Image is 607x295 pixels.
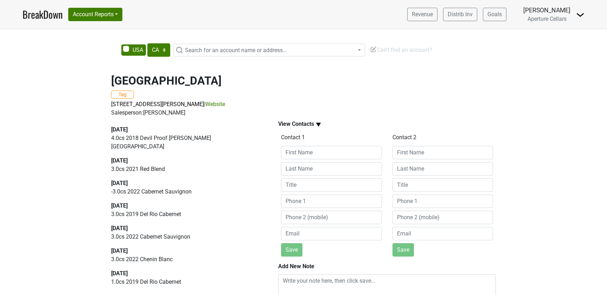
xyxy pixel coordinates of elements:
input: Phone 1 [281,195,382,208]
p: | [111,100,496,109]
div: [DATE] [111,224,262,233]
span: Search for an account name or address... [185,47,287,54]
input: Email [281,227,382,240]
input: Phone 1 [392,195,493,208]
a: Website [205,101,225,107]
b: Add New Note [278,263,314,270]
a: Goals [483,8,506,21]
input: Phone 2 (mobile) [281,211,382,224]
img: Edit [370,46,377,53]
b: View Contacts [278,121,314,127]
div: [DATE] [111,202,262,210]
input: First Name [281,146,382,159]
input: Last Name [392,162,493,176]
input: Title [281,178,382,192]
p: 1.0 cs 2019 Del Rio Cabernet [111,278,262,286]
input: Title [392,178,493,192]
a: [STREET_ADDRESS][PERSON_NAME] [111,101,204,107]
p: 3.0 cs 2019 Del Rio Cabernet [111,210,262,219]
a: Revenue [407,8,437,21]
div: [DATE] [111,269,262,278]
img: Dropdown Menu [576,11,584,19]
p: 3.0 cs 2021 Red Blend [111,165,262,173]
input: First Name [392,146,493,159]
p: 4.0 cs 2018 Devil Proof [PERSON_NAME][GEOGRAPHIC_DATA] [111,134,262,151]
button: Save [392,243,414,257]
p: 3.0 cs 2022 Chenin Blanc [111,255,262,264]
p: -3.0 cs 2022 Cabernet Sauvignon [111,188,262,196]
div: [PERSON_NAME] [523,6,570,15]
div: Salesperson: [PERSON_NAME] [111,109,496,117]
label: Contact 1 [281,133,305,142]
label: Contact 2 [392,133,416,142]
a: BreakDown [23,7,63,22]
p: 3.0 cs 2022 Cabernet Sauvignon [111,233,262,241]
h2: [GEOGRAPHIC_DATA] [111,74,496,87]
span: Can't find an account? [370,47,432,53]
img: arrow_down.svg [314,120,323,129]
div: [DATE] [111,125,262,134]
span: Aperture Cellars [528,16,567,22]
input: Last Name [281,162,382,176]
div: [DATE] [111,156,262,165]
input: Phone 2 (mobile) [392,211,493,224]
button: Tag [111,91,134,99]
input: Email [392,227,493,240]
button: Account Reports [68,8,122,21]
div: [DATE] [111,179,262,188]
div: [DATE] [111,247,262,255]
button: Save [281,243,302,257]
a: Distrib Inv [443,8,477,21]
